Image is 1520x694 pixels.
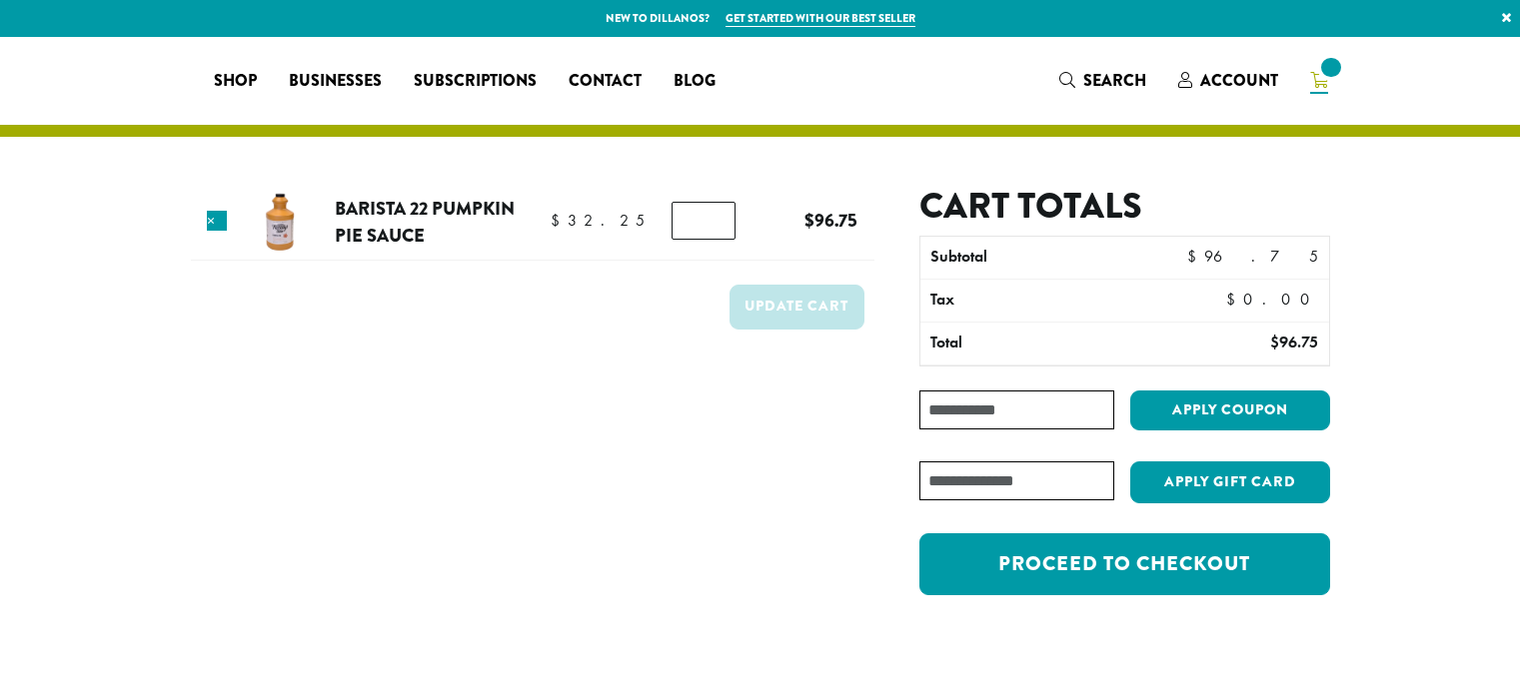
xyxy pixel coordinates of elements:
span: $ [1187,246,1204,267]
span: Businesses [289,69,382,94]
th: Tax [920,280,1209,322]
span: $ [1226,289,1243,310]
a: Proceed to checkout [919,533,1329,595]
bdi: 96.75 [1187,246,1318,267]
a: Remove this item [207,211,227,231]
bdi: 32.25 [551,210,645,231]
bdi: 96.75 [804,207,857,234]
th: Subtotal [920,237,1165,279]
img: Barista 22 Pumpkin Pie Sauce [248,190,313,255]
span: Account [1200,69,1278,92]
span: Shop [214,69,257,94]
span: $ [1270,332,1279,352]
span: $ [804,207,814,234]
span: Contact [569,69,642,94]
span: Blog [674,69,716,94]
span: $ [551,210,568,231]
button: Apply Gift Card [1130,461,1330,503]
th: Total [920,323,1165,364]
a: Shop [198,65,273,97]
a: Search [1043,64,1162,97]
span: Search [1083,69,1146,92]
span: Subscriptions [414,69,537,94]
button: Update cart [730,285,864,330]
input: Product quantity [672,202,736,240]
h2: Cart totals [919,185,1329,228]
a: Barista 22 Pumpkin Pie Sauce [335,195,515,250]
bdi: 0.00 [1226,289,1319,310]
button: Apply coupon [1130,390,1330,431]
a: Get started with our best seller [726,10,915,27]
bdi: 96.75 [1270,332,1318,352]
